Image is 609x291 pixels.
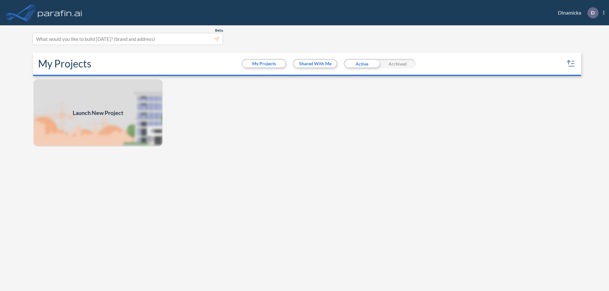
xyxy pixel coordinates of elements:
[73,109,123,117] span: Launch New Project
[33,79,163,147] a: Launch New Project
[215,28,223,33] span: Beta
[548,7,604,18] div: Dinamicka
[38,58,91,70] h2: My Projects
[591,10,595,16] p: D
[566,59,576,69] button: sort
[33,79,163,147] img: add
[36,6,83,19] img: logo
[344,59,380,68] div: Active
[243,60,285,67] button: My Projects
[294,60,337,67] button: Shared With Me
[380,59,416,68] div: Archived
